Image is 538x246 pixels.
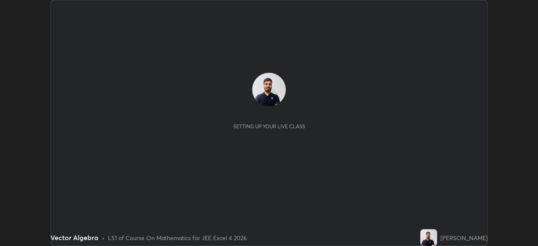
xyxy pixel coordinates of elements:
div: • [102,233,105,242]
div: Vector Algebra [50,233,98,243]
img: 0425db9b9d434dbfb647facdce28cd27.jpg [252,73,286,106]
img: 0425db9b9d434dbfb647facdce28cd27.jpg [420,229,437,246]
div: [PERSON_NAME] [440,233,488,242]
div: Setting up your live class [233,123,305,130]
div: L51 of Course On Mathematics for JEE Excel 4 2026 [108,233,247,242]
